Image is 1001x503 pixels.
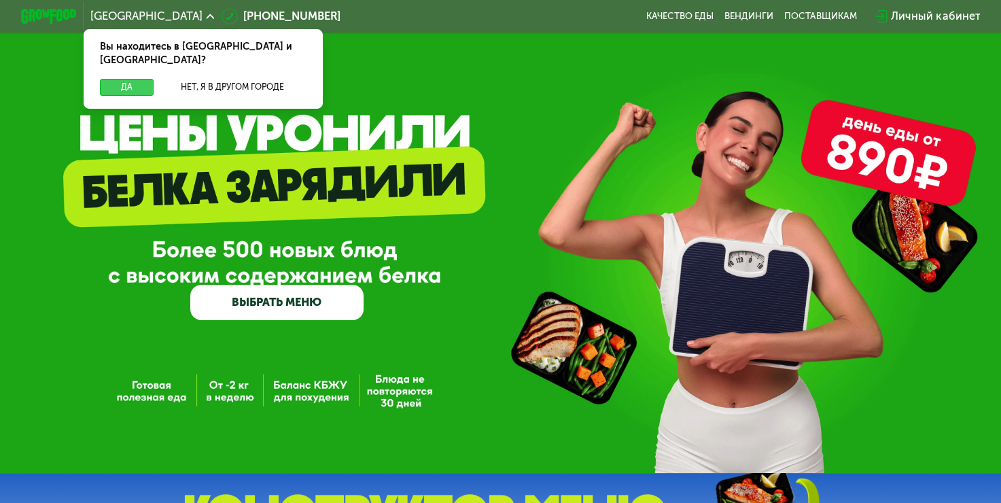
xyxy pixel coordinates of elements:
button: Нет, я в другом городе [159,79,306,96]
a: Вендинги [724,11,773,22]
button: Да [100,79,154,96]
a: ВЫБРАТЬ МЕНЮ [190,285,364,319]
div: Личный кабинет [891,8,980,25]
span: [GEOGRAPHIC_DATA] [90,11,203,22]
div: поставщикам [784,11,857,22]
a: Качество еды [646,11,714,22]
div: Вы находитесь в [GEOGRAPHIC_DATA] и [GEOGRAPHIC_DATA]? [84,29,323,80]
a: [PHONE_NUMBER] [222,8,341,25]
